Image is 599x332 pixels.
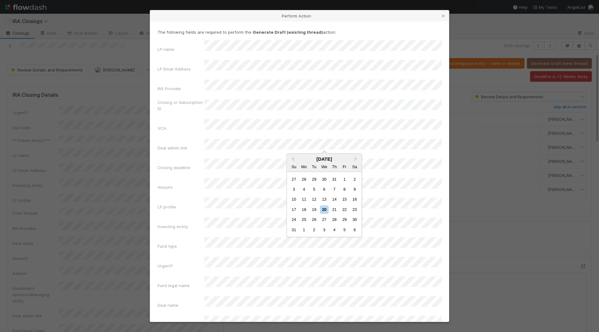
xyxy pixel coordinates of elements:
[289,174,360,235] div: Month August, 2025
[300,216,308,224] div: Choose Monday, August 25th, 2025
[300,175,308,183] div: Choose Monday, July 28th, 2025
[320,185,329,193] div: Choose Wednesday, August 6th, 2025
[330,195,338,204] div: Choose Thursday, August 14th, 2025
[310,205,318,214] div: Choose Tuesday, August 19th, 2025
[158,184,173,190] label: Amount
[320,205,329,214] div: Choose Wednesday, August 20th, 2025
[340,185,349,193] div: Choose Friday, August 8th, 2025
[320,163,329,171] div: Wednesday
[350,163,359,171] div: Saturday
[330,185,338,193] div: Choose Thursday, August 7th, 2025
[310,226,318,234] div: Choose Tuesday, September 2nd, 2025
[340,163,349,171] div: Friday
[320,175,329,183] div: Choose Wednesday, July 30th, 2025
[253,30,323,35] strong: Generate Draft (existing thread)
[290,163,298,171] div: Sunday
[340,175,349,183] div: Choose Friday, August 1st, 2025
[290,195,298,204] div: Choose Sunday, August 10th, 2025
[310,185,318,193] div: Choose Tuesday, August 5th, 2025
[158,29,441,35] p: The following fields are required to perform the action:
[300,195,308,204] div: Choose Monday, August 11th, 2025
[158,204,176,210] label: LP profile
[158,99,204,112] label: Closing or Subscription ID
[300,226,308,234] div: Choose Monday, September 1st, 2025
[310,175,318,183] div: Choose Tuesday, July 29th, 2025
[350,216,359,224] div: Choose Saturday, August 30th, 2025
[158,85,181,92] label: IRA Provider
[158,145,187,151] label: Deal admin link
[351,154,361,164] button: Next Month
[350,175,359,183] div: Choose Saturday, August 2nd, 2025
[290,185,298,193] div: Choose Sunday, August 3rd, 2025
[300,205,308,214] div: Choose Monday, August 18th, 2025
[310,163,318,171] div: Tuesday
[340,205,349,214] div: Choose Friday, August 22nd, 2025
[158,263,173,269] label: Urgent?
[158,46,174,52] label: LP name
[330,163,338,171] div: Thursday
[340,226,349,234] div: Choose Friday, September 5th, 2025
[310,216,318,224] div: Choose Tuesday, August 26th, 2025
[330,216,338,224] div: Choose Thursday, August 28th, 2025
[350,205,359,214] div: Choose Saturday, August 23rd, 2025
[290,216,298,224] div: Choose Sunday, August 24th, 2025
[286,154,362,237] div: Choose Date
[350,185,359,193] div: Choose Saturday, August 9th, 2025
[340,195,349,204] div: Choose Friday, August 15th, 2025
[320,195,329,204] div: Choose Wednesday, August 13th, 2025
[340,216,349,224] div: Choose Friday, August 29th, 2025
[158,282,190,289] label: Fund legal name
[330,205,338,214] div: Choose Thursday, August 21st, 2025
[150,10,449,22] div: Perform Action
[158,164,190,171] label: Closing deadline
[290,205,298,214] div: Choose Sunday, August 17th, 2025
[350,226,359,234] div: Choose Saturday, September 6th, 2025
[158,243,177,249] label: Fund type
[350,195,359,204] div: Choose Saturday, August 16th, 2025
[300,163,308,171] div: Monday
[158,125,166,131] label: VCA
[287,156,362,162] div: [DATE]
[158,66,191,72] label: LP Email Address
[290,226,298,234] div: Choose Sunday, August 31st, 2025
[310,195,318,204] div: Choose Tuesday, August 12th, 2025
[300,185,308,193] div: Choose Monday, August 4th, 2025
[330,226,338,234] div: Choose Thursday, September 4th, 2025
[158,223,188,230] label: Investing entity
[290,175,298,183] div: Choose Sunday, July 27th, 2025
[320,226,329,234] div: Choose Wednesday, September 3rd, 2025
[320,216,329,224] div: Choose Wednesday, August 27th, 2025
[330,175,338,183] div: Choose Thursday, July 31st, 2025
[287,154,297,164] button: Previous Month
[158,302,178,308] label: Deal name
[158,322,172,328] label: Adviser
